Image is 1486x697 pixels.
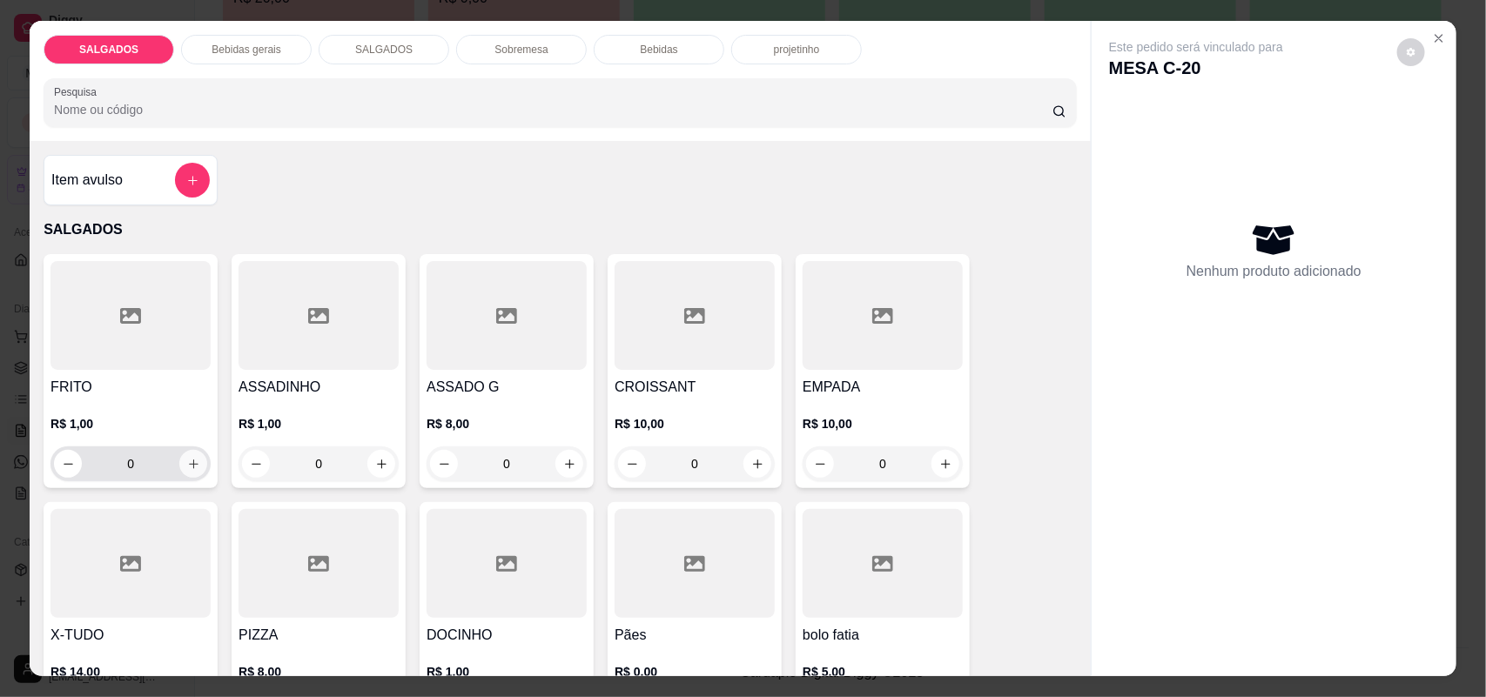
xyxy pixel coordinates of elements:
[367,450,395,478] button: increase-product-quantity
[44,219,1077,240] p: SALGADOS
[803,377,963,398] h4: EMPADA
[803,415,963,432] p: R$ 10,00
[430,450,458,478] button: decrease-product-quantity
[1425,24,1453,52] button: Close
[242,450,270,478] button: decrease-product-quantity
[931,450,959,478] button: increase-product-quantity
[427,377,587,398] h4: ASSADO G
[615,663,775,680] p: R$ 0,00
[50,663,211,680] p: R$ 14,00
[239,625,399,646] h4: PIZZA
[1187,261,1362,282] p: Nenhum produto adicionado
[615,625,775,646] h4: Pães
[774,43,820,57] p: projetinho
[1109,56,1283,80] p: MESA C-20
[179,450,207,478] button: increase-product-quantity
[212,43,280,57] p: Bebidas gerais
[54,84,103,99] label: Pesquisa
[615,415,775,432] p: R$ 10,00
[239,663,399,680] p: R$ 8,00
[427,415,587,432] p: R$ 8,00
[806,450,834,478] button: decrease-product-quantity
[239,377,399,398] h4: ASSADINHO
[427,663,587,680] p: R$ 1,00
[555,450,583,478] button: increase-product-quantity
[50,377,211,398] h4: FRITO
[355,43,413,57] p: SALGADOS
[175,163,210,198] button: add-separate-item
[494,43,548,57] p: Sobremesa
[803,625,963,646] h4: bolo fatia
[1109,38,1283,56] p: Este pedido será vinculado para
[54,450,82,478] button: decrease-product-quantity
[54,101,1052,118] input: Pesquisa
[1397,38,1425,66] button: decrease-product-quantity
[615,377,775,398] h4: CROISSANT
[427,625,587,646] h4: DOCINHO
[640,43,677,57] p: Bebidas
[51,170,123,191] h4: Item avulso
[239,415,399,432] p: R$ 1,00
[50,625,211,646] h4: X-TUDO
[803,663,963,680] p: R$ 5,00
[743,450,771,478] button: increase-product-quantity
[79,43,138,57] p: SALGADOS
[50,415,211,432] p: R$ 1,00
[618,450,646,478] button: decrease-product-quantity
